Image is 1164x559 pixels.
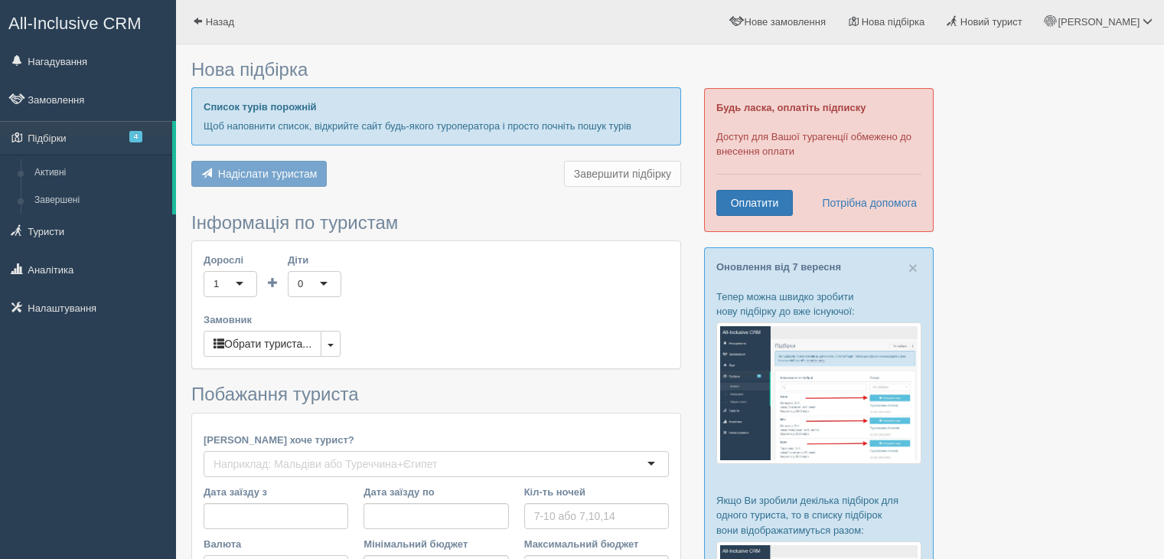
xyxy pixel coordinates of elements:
[745,16,826,28] span: Нове замовлення
[288,253,341,267] label: Діти
[129,131,142,142] span: 4
[204,331,321,357] button: Обрати туриста...
[191,60,681,80] h3: Нова підбірка
[204,101,317,113] b: Список турів порожній
[564,161,681,187] button: Завершити підбірку
[204,537,348,551] label: Валюта
[704,88,934,232] div: Доступ для Вашої турагенції обмежено до внесення оплати
[204,119,669,133] p: Щоб наповнити список, відкрийте сайт будь-якого туроператора і просто почніть пошук турів
[1,1,175,43] a: All-Inclusive CRM
[191,213,681,233] h3: Інформація по туристам
[191,161,327,187] button: Надіслати туристам
[524,503,669,529] input: 7-10 або 7,10,14
[191,384,359,404] span: Побажання туриста
[364,537,508,551] label: Мінімальний бюджет
[716,190,793,216] a: Оплатити
[812,190,918,216] a: Потрібна допомога
[908,259,918,276] span: ×
[28,187,172,214] a: Завершені
[218,168,318,180] span: Надіслати туристам
[862,16,925,28] span: Нова підбірка
[204,433,669,447] label: [PERSON_NAME] хоче турист?
[524,485,669,499] label: Кіл-ть ночей
[204,253,257,267] label: Дорослі
[8,14,142,33] span: All-Inclusive CRM
[204,312,669,327] label: Замовник
[1058,16,1140,28] span: [PERSON_NAME]
[364,485,508,499] label: Дата заїзду по
[716,493,921,537] p: Якщо Ви зробили декілька підбірок для одного туриста, то в списку підбірок вони відображатимуться...
[204,485,348,499] label: Дата заїзду з
[206,16,234,28] span: Назад
[960,16,1022,28] span: Новий турист
[524,537,669,551] label: Максимальний бюджет
[298,276,303,292] div: 0
[716,289,921,319] p: Тепер можна швидко зробити нову підбірку до вже існуючої:
[716,261,841,273] a: Оновлення від 7 вересня
[214,276,219,292] div: 1
[716,322,921,464] img: %D0%BF%D1%96%D0%B4%D0%B1%D1%96%D1%80%D0%BA%D0%B0-%D1%82%D1%83%D1%80%D0%B8%D1%81%D1%82%D1%83-%D1%8...
[28,159,172,187] a: Активні
[214,456,443,472] input: Наприклад: Мальдіви або Туреччина+Єгипет
[908,260,918,276] button: Close
[716,102,866,113] b: Будь ласка, оплатіть підписку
